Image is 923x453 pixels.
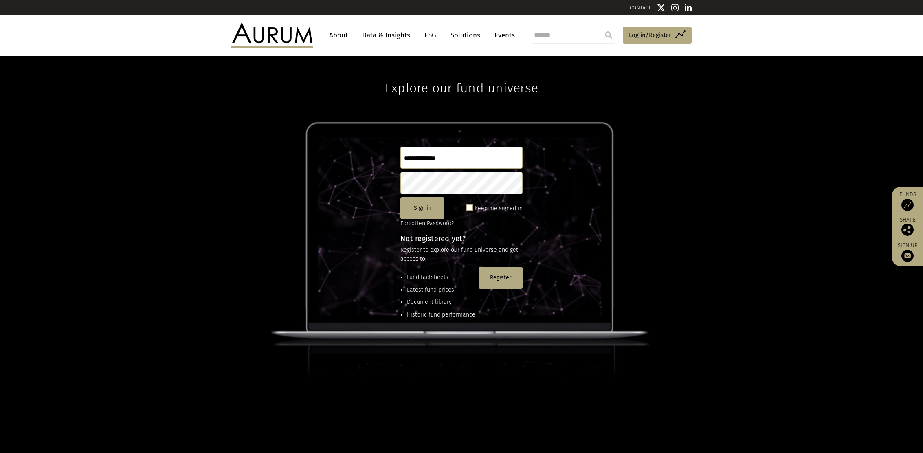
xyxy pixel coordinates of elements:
a: ESG [420,28,440,43]
img: Share this post [901,224,914,236]
label: Keep me signed in [475,204,523,213]
img: Aurum [231,23,313,47]
li: Document library [407,298,475,307]
a: Sign up [896,242,919,262]
span: Log in/Register [629,30,671,40]
img: Linkedin icon [685,4,692,12]
img: Instagram icon [671,4,679,12]
a: Data & Insights [358,28,414,43]
img: Twitter icon [657,4,665,12]
img: Sign up to our newsletter [901,250,914,262]
div: Share [896,217,919,236]
a: Log in/Register [623,27,692,44]
button: Sign in [400,197,444,219]
a: Forgotten Password? [400,220,454,227]
img: Access Funds [901,199,914,211]
li: Fund factsheets [407,273,475,282]
input: Submit [600,27,617,43]
a: About [325,28,352,43]
a: Funds [896,191,919,211]
a: Events [490,28,515,43]
li: Latest fund prices [407,286,475,295]
h1: Explore our fund universe [385,56,538,96]
a: CONTACT [630,4,651,11]
p: Register to explore our fund universe and get access to: [400,246,523,264]
h4: Not registered yet? [400,235,523,242]
button: Register [479,267,523,289]
a: Solutions [446,28,484,43]
li: Historic fund performance [407,310,475,319]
